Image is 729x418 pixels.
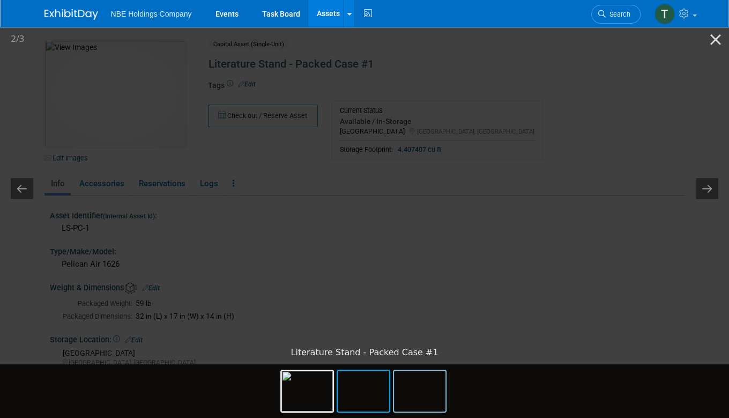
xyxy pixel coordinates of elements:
[654,4,675,24] img: Tim Wiersma
[696,178,718,199] button: Next slide
[606,10,630,18] span: Search
[591,5,641,24] a: Search
[44,9,98,20] img: ExhibitDay
[702,27,729,52] button: Close gallery
[19,34,25,44] span: 3
[111,10,192,18] span: NBE Holdings Company
[11,178,33,199] button: Previous slide
[11,34,16,44] span: 2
